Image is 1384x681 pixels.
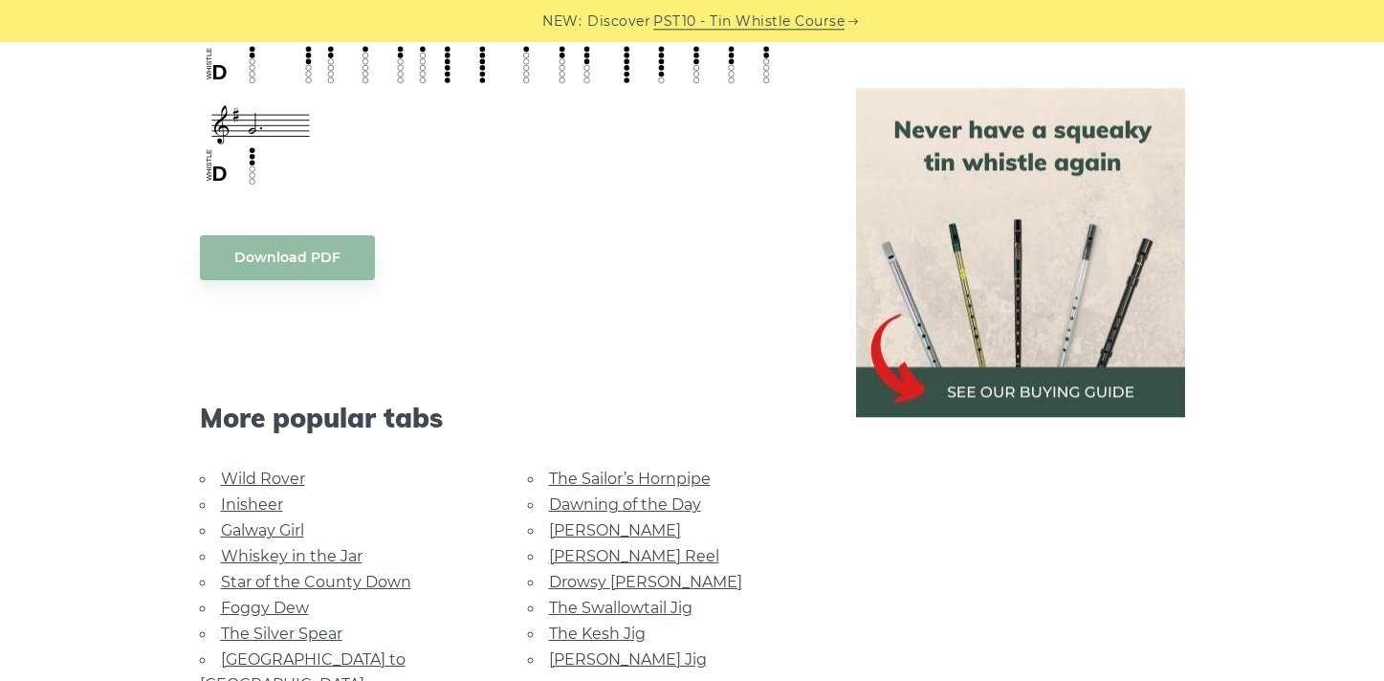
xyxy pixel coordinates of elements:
[221,495,283,514] a: Inisheer
[221,547,362,565] a: Whiskey in the Jar
[549,547,719,565] a: [PERSON_NAME] Reel
[221,573,411,591] a: Star of the County Down
[549,470,711,488] a: The Sailor’s Hornpipe
[221,599,309,617] a: Foggy Dew
[221,521,304,539] a: Galway Girl
[653,11,845,33] a: PST10 - Tin Whistle Course
[542,11,582,33] span: NEW:
[587,11,650,33] span: Discover
[549,625,646,643] a: The Kesh Jig
[549,495,701,514] a: Dawning of the Day
[221,625,342,643] a: The Silver Spear
[549,599,692,617] a: The Swallowtail Jig
[200,402,810,434] span: More popular tabs
[549,650,707,669] a: [PERSON_NAME] Jig
[200,235,375,280] a: Download PDF
[856,88,1185,417] img: tin whistle buying guide
[549,573,742,591] a: Drowsy [PERSON_NAME]
[549,521,681,539] a: [PERSON_NAME]
[221,470,305,488] a: Wild Rover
